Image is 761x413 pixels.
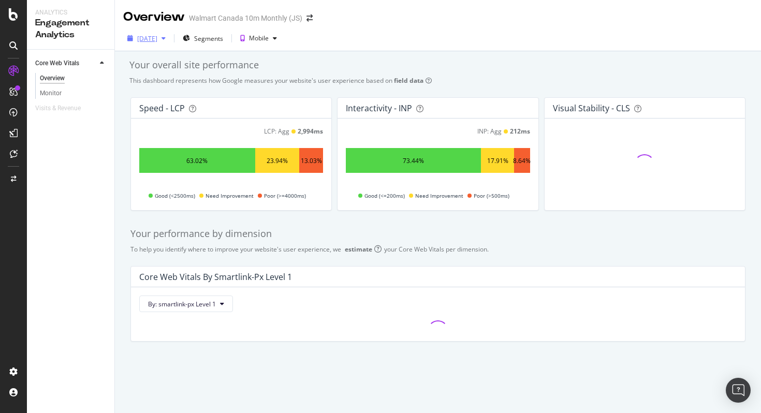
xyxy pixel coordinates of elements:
[194,34,223,43] span: Segments
[155,189,195,202] span: Good (<2500ms)
[148,300,216,308] span: By: smartlink-px Level 1
[35,17,106,41] div: Engagement Analytics
[487,156,508,165] div: 17.91%
[513,156,531,165] div: 8.64%
[129,76,747,85] div: This dashboard represents how Google measures your website's user experience based on
[130,245,745,254] div: To help you identify where to improve your website's user experience, we your Core Web Vitals per...
[139,103,185,113] div: Speed - LCP
[264,189,306,202] span: Poor (>=4000ms)
[35,103,91,114] a: Visits & Revenue
[137,34,157,43] div: [DATE]
[474,189,509,202] span: Poor (>500ms)
[726,378,751,403] div: Open Intercom Messenger
[139,272,292,282] div: Core Web Vitals By smartlink-px Level 1
[139,296,233,312] button: By: smartlink-px Level 1
[35,103,81,114] div: Visits & Revenue
[130,227,745,241] div: Your performance by dimension
[301,156,322,165] div: 13.03%
[306,14,313,22] div: arrow-right-arrow-left
[477,127,502,136] div: INP: Agg
[189,13,302,23] div: Walmart Canada 10m Monthly (JS)
[345,245,372,254] div: estimate
[129,58,747,72] div: Your overall site performance
[35,58,79,69] div: Core Web Vitals
[298,127,323,136] div: 2,994 ms
[394,76,423,85] b: field data
[510,127,530,136] div: 212 ms
[364,189,405,202] span: Good (<=200ms)
[123,8,185,26] div: Overview
[35,58,97,69] a: Core Web Vitals
[403,156,424,165] div: 73.44%
[553,103,630,113] div: Visual Stability - CLS
[186,156,208,165] div: 63.02%
[40,73,107,84] a: Overview
[415,189,463,202] span: Need Improvement
[123,30,170,47] button: [DATE]
[264,127,289,136] div: LCP: Agg
[267,156,288,165] div: 23.94%
[206,189,254,202] span: Need Improvement
[236,30,281,47] button: Mobile
[179,30,227,47] button: Segments
[40,88,107,99] a: Monitor
[35,8,106,17] div: Analytics
[249,35,269,41] div: Mobile
[40,88,62,99] div: Monitor
[346,103,412,113] div: Interactivity - INP
[40,73,65,84] div: Overview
